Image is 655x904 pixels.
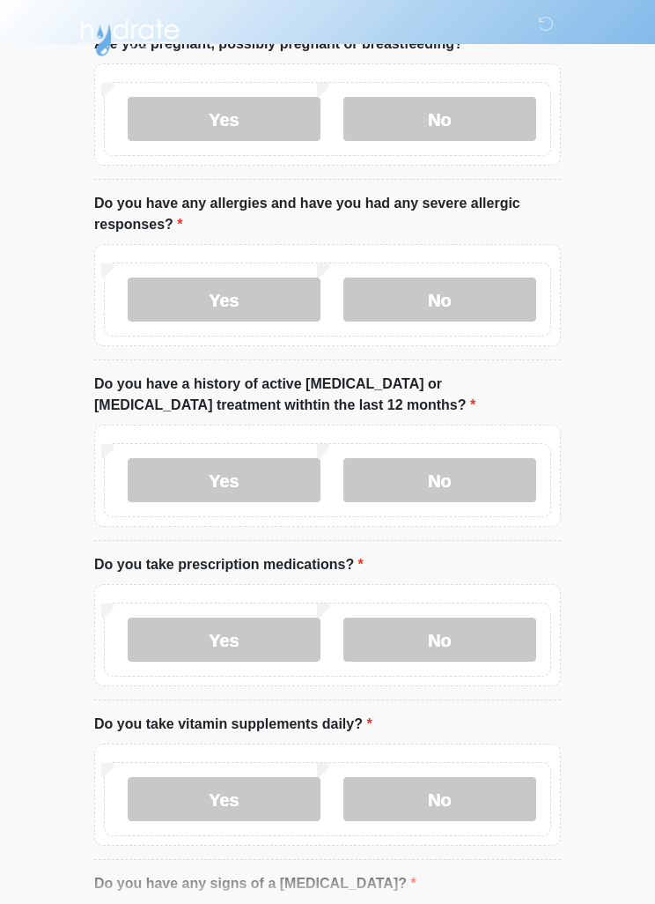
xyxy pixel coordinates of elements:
[94,873,416,894] label: Do you have any signs of a [MEDICAL_DATA]?
[94,374,561,416] label: Do you have a history of active [MEDICAL_DATA] or [MEDICAL_DATA] treatment withtin the last 12 mo...
[343,458,536,502] label: No
[343,777,536,821] label: No
[94,554,364,575] label: Do you take prescription medications?
[343,97,536,141] label: No
[128,458,320,502] label: Yes
[128,278,320,322] label: Yes
[128,618,320,662] label: Yes
[94,193,561,235] label: Do you have any allergies and have you had any severe allergic responses?
[343,278,536,322] label: No
[128,97,320,141] label: Yes
[343,618,536,662] label: No
[128,777,320,821] label: Yes
[94,714,372,735] label: Do you take vitamin supplements daily?
[77,13,182,57] img: Hydrate IV Bar - Chandler Logo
